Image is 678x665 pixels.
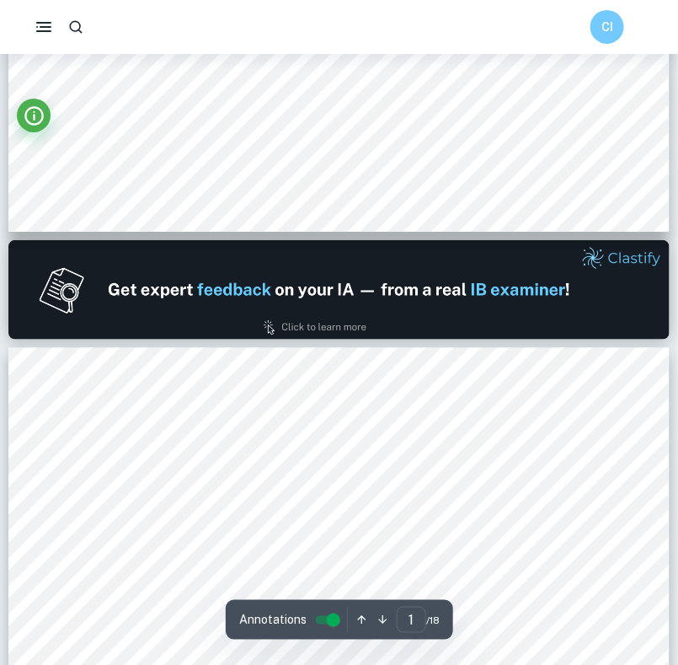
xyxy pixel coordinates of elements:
[239,611,307,629] span: Annotations
[590,10,624,44] button: CI
[17,99,51,132] button: Info
[8,240,670,340] img: Ad
[598,18,617,36] h6: CI
[426,613,440,628] span: / 18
